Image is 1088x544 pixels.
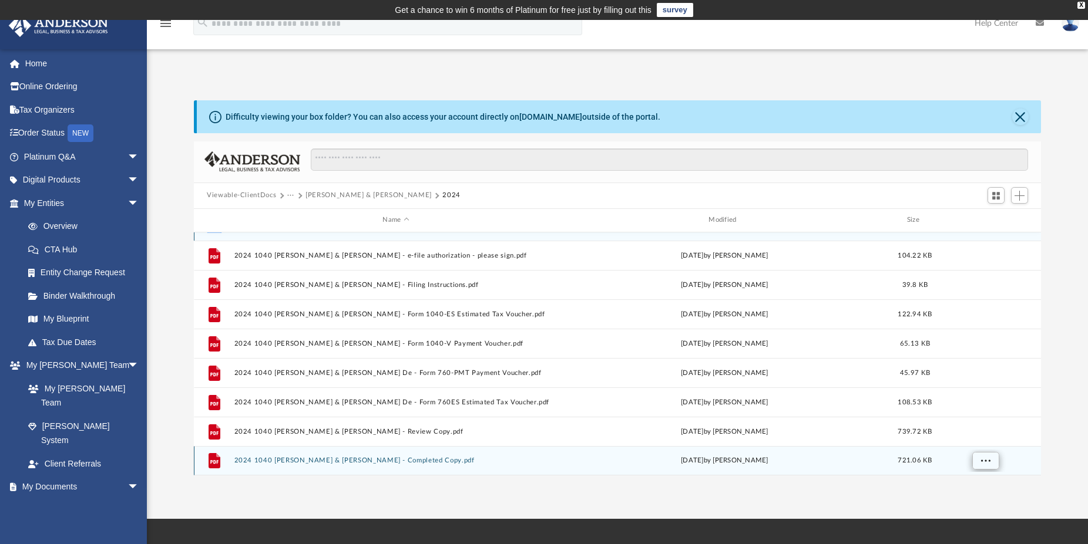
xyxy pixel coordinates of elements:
[16,377,145,414] a: My [PERSON_NAME] Team
[8,475,151,499] a: My Documentsarrow_drop_down
[898,252,932,258] span: 104.22 KB
[8,145,157,168] a: Platinum Q&Aarrow_drop_down
[902,281,928,288] span: 39.8 KB
[194,232,1041,475] div: grid
[8,191,157,215] a: My Entitiesarrow_drop_down
[199,215,229,225] div: id
[943,215,1026,225] div: id
[127,145,151,169] span: arrow_drop_down
[519,112,582,121] a: [DOMAIN_NAME]
[207,190,276,201] button: Viewable-ClientDocs
[1077,2,1085,9] div: close
[16,452,151,475] a: Client Referrals
[972,452,999,469] button: More options
[898,398,932,405] span: 108.53 KB
[892,215,939,225] div: Size
[898,428,932,434] span: 739.72 KB
[563,215,886,225] div: Modified
[16,330,157,354] a: Tax Due Dates
[563,397,886,407] div: [DATE] by [PERSON_NAME]
[159,16,173,31] i: menu
[1012,109,1029,125] button: Close
[127,354,151,378] span: arrow_drop_down
[287,190,295,201] button: ···
[16,261,157,285] a: Entity Change Request
[16,284,157,308] a: Binder Walkthrough
[16,414,151,452] a: [PERSON_NAME] System
[196,16,209,29] i: search
[16,308,151,331] a: My Blueprint
[234,398,558,406] button: 2024 1040 [PERSON_NAME] & [PERSON_NAME] De - Form 760ES Estimated Tax Voucher.pdf
[8,75,157,99] a: Online Ordering
[1062,15,1079,32] img: User Pic
[563,367,886,378] div: [DATE] by [PERSON_NAME]
[563,426,886,437] div: [DATE] by [PERSON_NAME]
[657,3,693,17] a: survey
[127,168,151,192] span: arrow_drop_down
[563,250,886,261] div: [DATE] by [PERSON_NAME]
[127,475,151,499] span: arrow_drop_down
[305,190,432,201] button: [PERSON_NAME] & [PERSON_NAME]
[1011,187,1029,204] button: Add
[898,457,932,464] span: 721.06 KB
[395,3,652,17] div: Get a chance to win 6 months of Platinum for free just by filling out this
[234,252,558,259] button: 2024 1040 [PERSON_NAME] & [PERSON_NAME] - e-file authorization - please sign.pdf
[16,238,157,261] a: CTA Hub
[900,340,930,346] span: 65.13 KB
[234,369,558,377] button: 2024 1040 [PERSON_NAME] & [PERSON_NAME] De - Form 760-PMT Payment Voucher.pdf
[898,310,932,317] span: 122.94 KB
[226,111,660,123] div: Difficulty viewing your box folder? You can also access your account directly on outside of the p...
[563,279,886,290] div: [DATE] by [PERSON_NAME]
[8,168,157,192] a: Digital Productsarrow_drop_down
[5,14,112,37] img: Anderson Advisors Platinum Portal
[234,281,558,289] button: 2024 1040 [PERSON_NAME] & [PERSON_NAME] - Filing Instructions.pdf
[563,309,886,319] div: [DATE] by [PERSON_NAME]
[900,369,930,376] span: 45.97 KB
[563,455,886,466] div: [DATE] by [PERSON_NAME]
[563,338,886,349] div: [DATE] by [PERSON_NAME]
[127,191,151,215] span: arrow_drop_down
[8,98,157,121] a: Tax Organizers
[442,190,461,201] button: 2024
[16,498,145,522] a: Box
[234,457,558,464] button: 2024 1040 [PERSON_NAME] & [PERSON_NAME] - Completed Copy.pdf
[8,354,151,377] a: My [PERSON_NAME] Teamarrow_drop_down
[234,215,558,225] div: Name
[68,124,93,142] div: NEW
[988,187,1005,204] button: Switch to Grid View
[234,310,558,318] button: 2024 1040 [PERSON_NAME] & [PERSON_NAME] - Form 1040-ES Estimated Tax Voucher.pdf
[234,428,558,435] button: 2024 1040 [PERSON_NAME] & [PERSON_NAME] - Review Copy.pdf
[8,121,157,146] a: Order StatusNEW
[16,215,157,238] a: Overview
[8,52,157,75] a: Home
[234,340,558,347] button: 2024 1040 [PERSON_NAME] & [PERSON_NAME] - Form 1040-V Payment Voucher.pdf
[159,22,173,31] a: menu
[311,148,1028,171] input: Search files and folders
